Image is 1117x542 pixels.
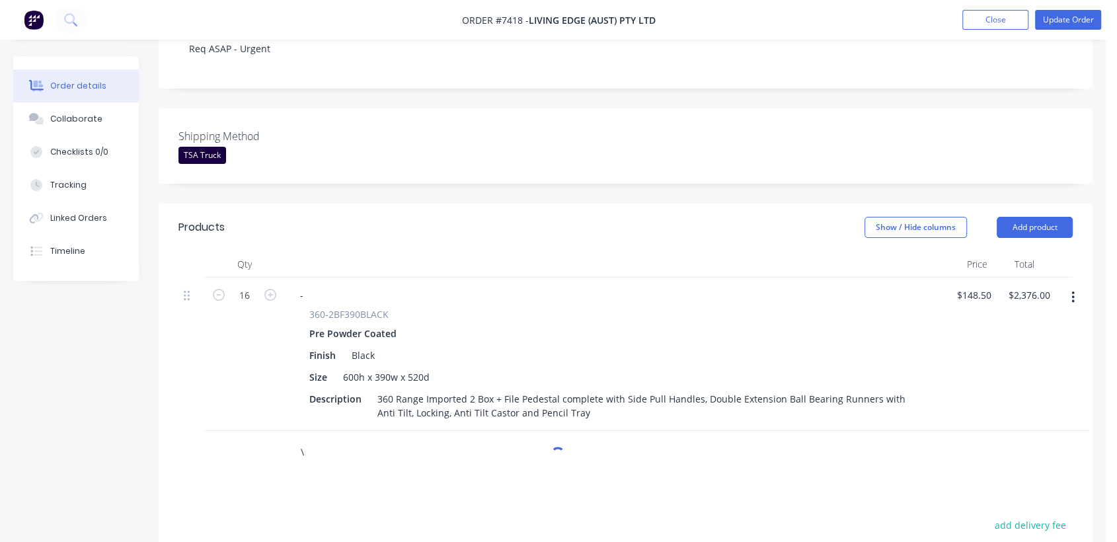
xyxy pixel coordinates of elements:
[13,235,139,268] button: Timeline
[945,251,993,278] div: Price
[50,80,106,92] div: Order details
[178,28,1073,69] div: Req ASAP - Urgent
[865,217,967,238] button: Show / Hide columns
[50,179,87,191] div: Tracking
[50,245,85,257] div: Timeline
[178,219,225,235] div: Products
[50,212,107,224] div: Linked Orders
[304,368,332,387] div: Size
[13,169,139,202] button: Tracking
[13,69,139,102] button: Order details
[50,146,108,158] div: Checklists 0/0
[997,217,1073,238] button: Add product
[304,389,367,408] div: Description
[178,147,226,164] div: TSA Truck
[309,307,389,321] span: 360-2BF390BLACK
[24,10,44,30] img: Factory
[372,389,920,422] div: 360 Range Imported 2 Box + File Pedestal complete with Side Pull Handles, Double Extension Ball B...
[13,102,139,135] button: Collaborate
[300,439,564,465] input: Start typing to add a product...
[346,346,380,365] div: Black
[13,135,139,169] button: Checklists 0/0
[962,10,1028,30] button: Close
[993,251,1040,278] div: Total
[304,346,341,365] div: Finish
[338,368,435,387] div: 600h x 390w x 520d
[178,128,344,144] label: Shipping Method
[529,14,656,26] span: Living Edge (Aust) Pty Ltd
[1035,10,1101,30] button: Update Order
[462,14,529,26] span: Order #7418 -
[987,516,1073,534] button: add delivery fee
[205,251,284,278] div: Qty
[309,324,402,343] div: Pre Powder Coated
[289,286,314,305] div: -
[50,113,102,125] div: Collaborate
[13,202,139,235] button: Linked Orders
